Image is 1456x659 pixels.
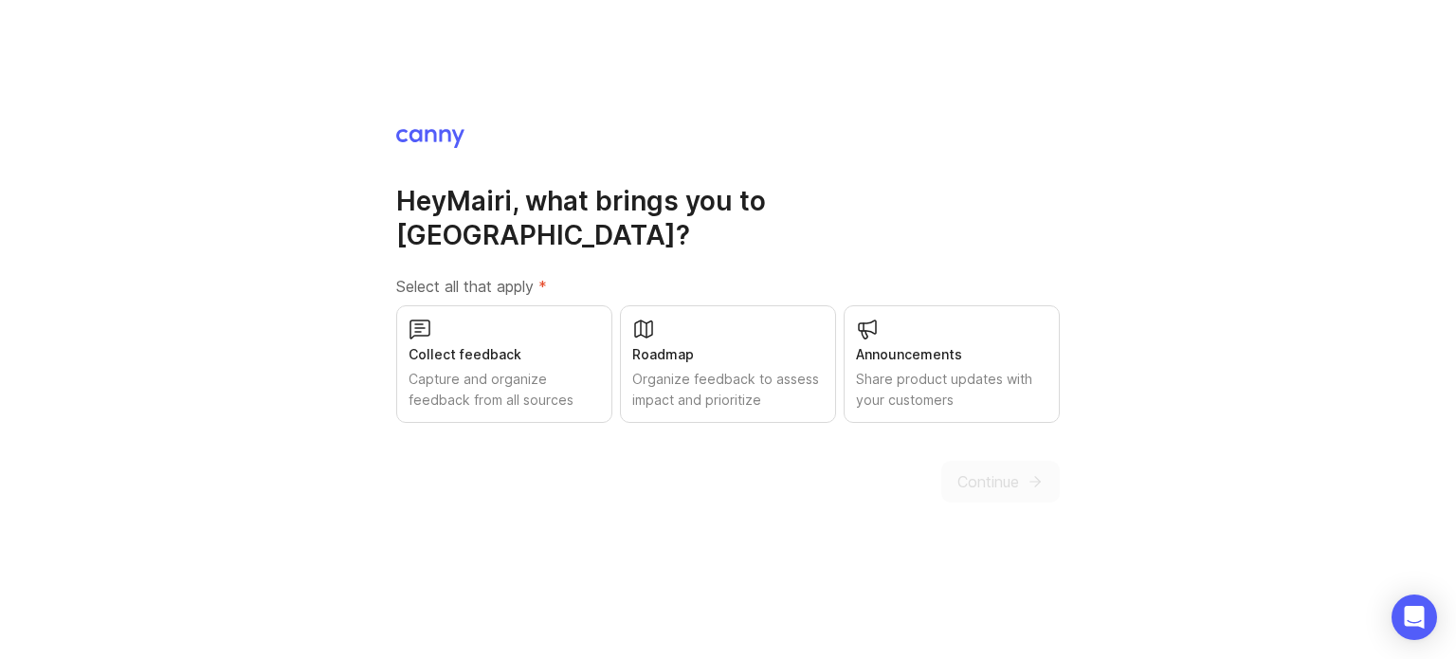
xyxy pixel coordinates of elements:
[620,305,836,423] button: RoadmapOrganize feedback to assess impact and prioritize
[396,305,612,423] button: Collect feedbackCapture and organize feedback from all sources
[632,344,824,365] div: Roadmap
[396,275,1060,298] label: Select all that apply
[632,369,824,411] div: Organize feedback to assess impact and prioritize
[396,184,1060,252] h1: Hey Mairi , what brings you to [GEOGRAPHIC_DATA]?
[396,129,464,148] img: Canny Home
[1392,595,1437,640] div: Open Intercom Messenger
[856,344,1047,365] div: Announcements
[856,369,1047,411] div: Share product updates with your customers
[409,344,600,365] div: Collect feedback
[844,305,1060,423] button: AnnouncementsShare product updates with your customers
[409,369,600,411] div: Capture and organize feedback from all sources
